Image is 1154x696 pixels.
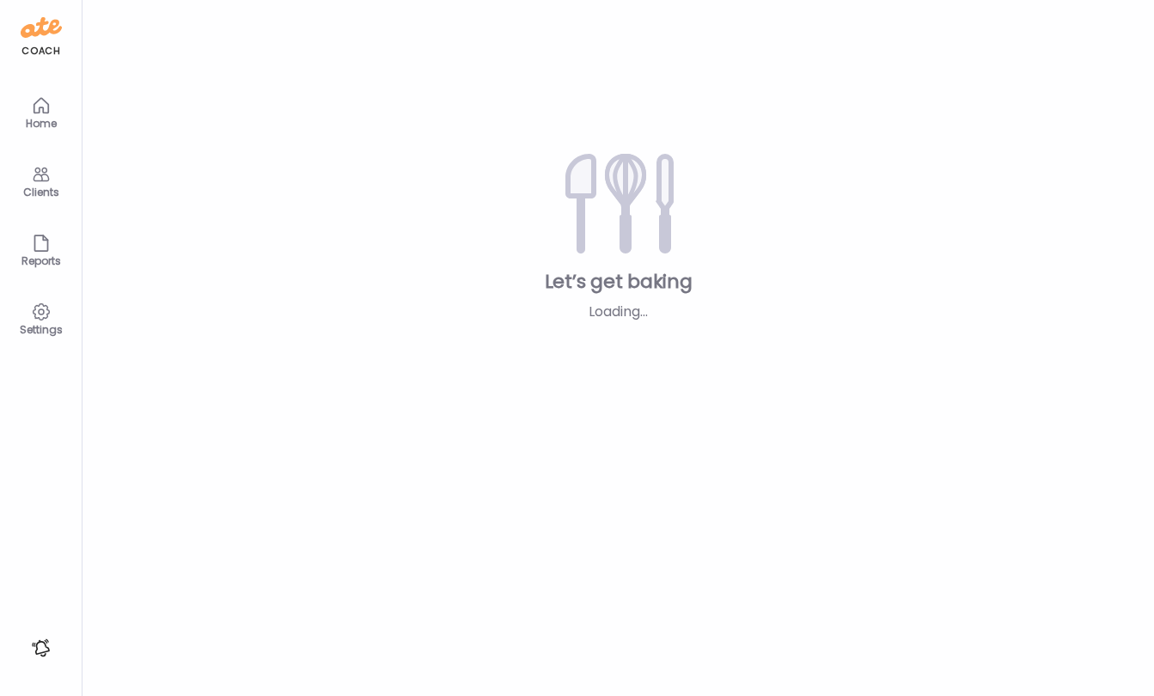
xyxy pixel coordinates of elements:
[110,269,1127,295] div: Let’s get baking
[498,302,738,322] div: Loading...
[10,324,72,335] div: Settings
[10,255,72,266] div: Reports
[10,118,72,129] div: Home
[10,186,72,198] div: Clients
[21,44,60,58] div: coach
[21,14,62,41] img: ate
